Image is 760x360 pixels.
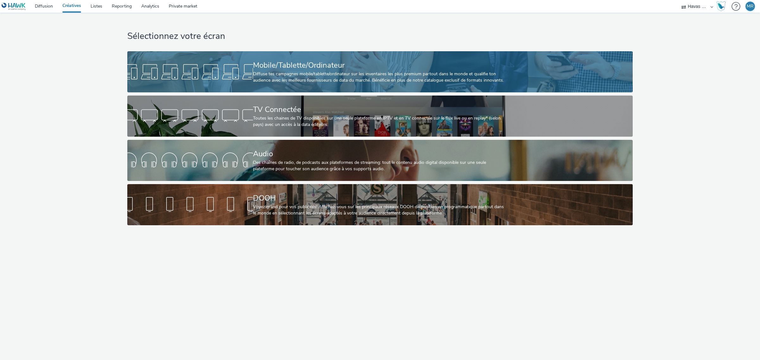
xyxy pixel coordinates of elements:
[253,60,504,71] div: Mobile/Tablette/Ordinateur
[253,71,504,84] div: Diffuse tes campagnes mobile/tablette/ordinateur sur les inventaires les plus premium partout dan...
[253,148,504,159] div: Audio
[253,204,504,217] div: Voyez grand pour vos publicités! Affichez-vous sur les principaux réseaux DOOH disponibles en pro...
[253,104,504,115] div: TV Connectée
[2,3,26,10] img: undefined Logo
[747,2,754,11] div: MR
[127,51,632,92] a: Mobile/Tablette/OrdinateurDiffuse tes campagnes mobile/tablette/ordinateur sur les inventaires le...
[253,115,504,128] div: Toutes les chaines de TV disponibles sur une seule plateforme en IPTV et en TV connectée sur le f...
[716,1,728,11] a: Hawk Academy
[127,184,632,225] a: DOOHVoyez grand pour vos publicités! Affichez-vous sur les principaux réseaux DOOH disponibles en...
[716,1,726,11] img: Hawk Academy
[253,159,504,172] div: Des chaînes de radio, de podcasts aux plateformes de streaming: tout le contenu audio digital dis...
[127,30,632,42] h1: Sélectionnez votre écran
[127,96,632,137] a: TV ConnectéeToutes les chaines de TV disponibles sur une seule plateforme en IPTV et en TV connec...
[127,140,632,181] a: AudioDes chaînes de radio, de podcasts aux plateformes de streaming: tout le contenu audio digita...
[253,193,504,204] div: DOOH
